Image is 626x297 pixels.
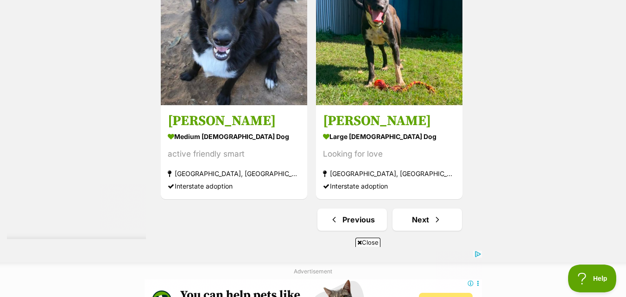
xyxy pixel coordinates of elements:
div: Interstate adoption [323,180,455,192]
strong: medium [DEMOGRAPHIC_DATA] Dog [168,130,300,143]
strong: [GEOGRAPHIC_DATA], [GEOGRAPHIC_DATA] [168,167,300,180]
nav: Pagination [160,209,619,231]
a: [PERSON_NAME] large [DEMOGRAPHIC_DATA] Dog Looking for love [GEOGRAPHIC_DATA], [GEOGRAPHIC_DATA] ... [316,105,462,199]
a: Next page [392,209,462,231]
div: Looking for love [323,148,455,160]
a: [PERSON_NAME] medium [DEMOGRAPHIC_DATA] Dog active friendly smart [GEOGRAPHIC_DATA], [GEOGRAPHIC_... [161,105,307,199]
div: active friendly smart [168,148,300,160]
div: Interstate adoption [168,180,300,192]
strong: large [DEMOGRAPHIC_DATA] Dog [323,130,455,143]
h3: [PERSON_NAME] [323,112,455,130]
h3: [PERSON_NAME] [168,112,300,130]
span: Close [355,238,380,247]
a: Previous page [317,209,387,231]
iframe: Advertisement [145,251,482,292]
iframe: Help Scout Beacon - Open [568,265,617,292]
strong: [GEOGRAPHIC_DATA], [GEOGRAPHIC_DATA] [323,167,455,180]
